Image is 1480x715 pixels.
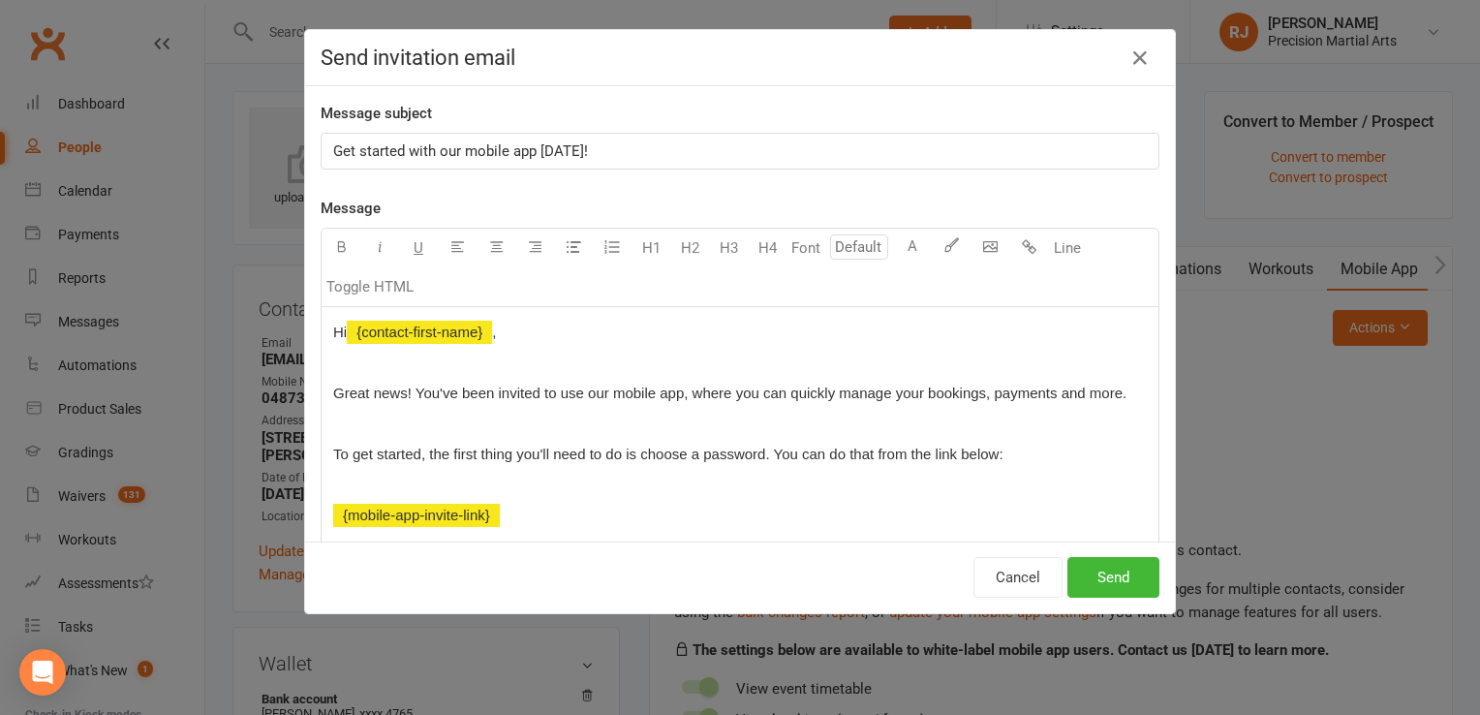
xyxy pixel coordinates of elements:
[321,46,1159,70] h4: Send invitation email
[893,229,932,267] button: A
[333,142,588,160] span: Get started with our mobile app [DATE]!
[414,239,423,257] span: U
[1048,229,1087,267] button: Line
[399,229,438,267] button: U
[333,446,1003,462] span: To get started, the first thing you'll need to do is choose a password. You can do that from the ...
[321,102,432,125] label: Message subject
[333,324,347,340] span: Hi
[670,229,709,267] button: H2
[333,385,1126,401] span: Great news! You've been invited to use our mobile app, where you can quickly manage your bookings...
[830,234,888,260] input: Default
[632,229,670,267] button: H1
[321,197,381,220] label: Message
[748,229,786,267] button: H4
[1067,557,1159,598] button: Send
[709,229,748,267] button: H3
[973,557,1063,598] button: Cancel
[786,229,825,267] button: Font
[322,267,418,306] button: Toggle HTML
[19,649,66,696] div: Open Intercom Messenger
[1125,43,1156,74] button: Close
[492,324,496,340] span: ,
